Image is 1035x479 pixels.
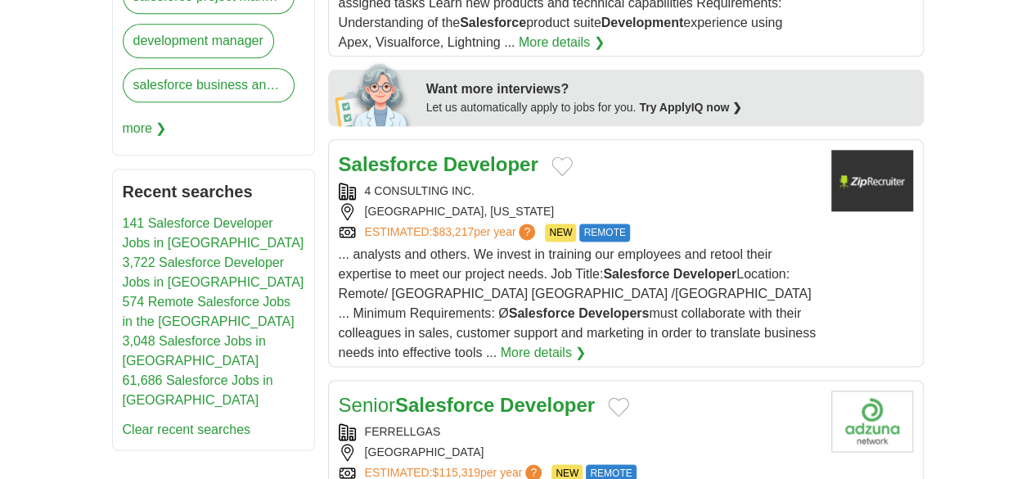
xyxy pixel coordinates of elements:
[123,68,295,102] a: salesforce business analyst
[519,224,535,240] span: ?
[545,224,576,242] span: NEW
[123,216,304,250] a: 141 Salesforce Developer Jobs in [GEOGRAPHIC_DATA]
[395,394,494,416] strong: Salesforce
[443,153,538,175] strong: Developer
[831,391,913,452] img: Company logo
[519,33,605,52] a: More details ❯
[335,61,414,126] img: apply-iq-scientist.png
[501,343,587,363] a: More details ❯
[432,225,474,238] span: $83,217
[509,306,575,320] strong: Salesforce
[123,24,274,58] a: development manager
[339,183,818,200] div: 4 CONSULTING INC.
[831,150,913,211] img: Company logo
[551,156,573,176] button: Add to favorite jobs
[123,255,304,289] a: 3,722 Salesforce Developer Jobs in [GEOGRAPHIC_DATA]
[601,16,683,29] strong: Development
[639,101,742,114] a: Try ApplyIQ now ❯
[579,224,629,242] span: REMOTE
[673,267,736,281] strong: Developer
[123,423,251,436] a: Clear recent searches
[460,16,526,29] strong: Salesforce
[365,224,539,242] a: ESTIMATED:$83,217per year?
[339,247,816,359] span: ... analysts and others. We invest in training our employees and retool their expertise to meet o...
[123,179,304,204] h2: Recent searches
[603,267,669,281] strong: Salesforce
[339,203,818,220] div: [GEOGRAPHIC_DATA], [US_STATE]
[339,153,538,175] a: Salesforce Developer
[339,444,818,461] div: [GEOGRAPHIC_DATA]
[123,334,266,368] a: 3,048 Salesforce Jobs in [GEOGRAPHIC_DATA]
[339,394,596,416] a: SeniorSalesforce Developer
[432,466,479,479] span: $115,319
[608,397,629,417] button: Add to favorite jobs
[123,373,273,407] a: 61,686 Salesforce Jobs in [GEOGRAPHIC_DATA]
[123,295,295,328] a: 574 Remote Salesforce Jobs in the [GEOGRAPHIC_DATA]
[426,79,914,99] div: Want more interviews?
[339,423,818,441] div: FERRELLGAS
[500,394,595,416] strong: Developer
[123,112,167,145] span: more ❯
[578,306,649,320] strong: Developers
[339,153,438,175] strong: Salesforce
[426,99,914,116] div: Let us automatically apply to jobs for you.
